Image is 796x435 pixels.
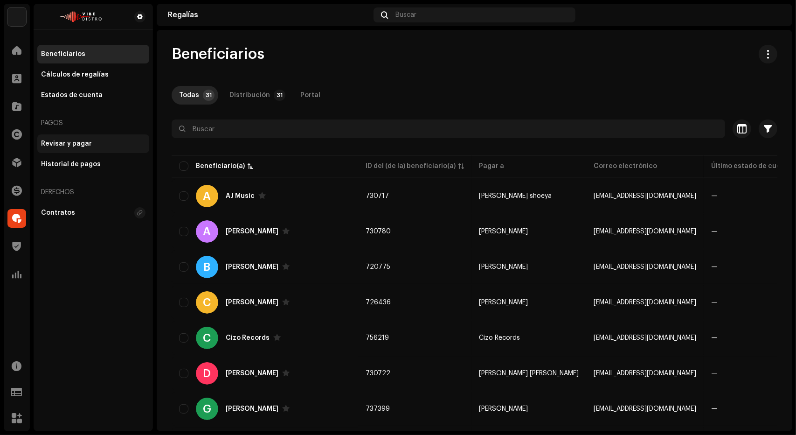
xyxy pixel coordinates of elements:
span: 726436 [366,299,391,306]
div: Beneficiario(a) [196,161,245,171]
div: D [196,362,218,385]
span: 730717 [366,193,389,199]
div: G [196,398,218,420]
div: Estados de cuenta [41,91,103,99]
div: A [196,185,218,207]
div: Beneficiarios [41,50,85,58]
span: gabriel baez [479,406,528,412]
div: ID del (de la) beneficiario(a) [366,161,456,171]
div: Deepak Sorya [226,370,278,377]
span: — [711,299,717,306]
re-m-nav-item: Estados de cuenta [37,86,149,105]
div: gabriel baez [226,406,278,412]
span: — [711,193,717,199]
re-m-nav-item: Cálculos de regalías [37,65,149,84]
img: 37d98b85-77d1-46b3-8062-64bacbf22e90 [41,11,119,22]
input: Buscar [172,119,725,138]
span: Buscar [395,11,416,19]
div: Revisar y pagar [41,140,92,147]
span: Gabrielbe34@gmail.com [594,406,696,412]
span: — [711,228,717,235]
div: B [196,256,218,278]
span: Brayan Aragones [479,264,528,270]
span: 730722 [366,370,390,377]
div: Cizo Records [226,335,270,341]
span: — [711,264,717,270]
span: — [711,370,717,377]
span: BroHearonEl@gmail.com [594,299,696,306]
span: 720775 [366,264,390,270]
span: aragonezbrayan8@gmail.com [594,264,696,270]
span: anjali shoeya [479,193,552,199]
div: braya aragones [226,264,278,270]
div: Distribución [229,86,270,105]
re-m-nav-item: Historial de pagos [37,155,149,174]
p-badge: 31 [203,90,215,101]
span: 737399 [366,406,390,412]
div: Regalías [168,11,370,19]
div: C [196,291,218,314]
div: Último estado de cuenta [711,161,792,171]
re-m-nav-item: Beneficiarios [37,45,149,63]
div: Historial de pagos [41,161,101,168]
span: deepakshorya123@gmail.com [594,370,696,377]
span: Cizo Records [479,335,520,341]
re-a-nav-header: Pagos [37,112,149,134]
re-m-nav-item: Revisar y pagar [37,134,149,153]
re-a-nav-header: Derechos [37,181,149,203]
span: 756219 [366,335,389,341]
div: C [196,327,218,349]
span: djyoyord@gmail.com [594,228,696,235]
div: Contratos [41,209,75,217]
div: A [196,220,218,243]
div: Todas [179,86,199,105]
img: faf5ecf8-b9ed-4029-b615-923327bccd61 [766,7,781,22]
span: Christopher Hearon [479,299,528,306]
span: conceitocizo@gmail.com [594,335,696,341]
img: efe17899-e597-4c86-b47f-de2678312cfe [7,7,26,26]
div: alejandro junior villar alcántara [226,228,278,235]
span: 730780 [366,228,391,235]
span: — [711,406,717,412]
div: Cálculos de regalías [41,71,109,78]
span: Deepak Shorya [479,370,579,377]
re-m-nav-item: Contratos [37,203,149,222]
p-badge: 31 [274,90,285,101]
span: Beneficiarios [172,45,264,63]
span: anjalishoeya9928@gmail.com [594,193,696,199]
span: — [711,335,717,341]
div: Portal [300,86,320,105]
div: Christopher Hearon [226,299,278,306]
div: AJ Music [226,193,255,199]
span: alejandro junior villar alcántara [479,228,528,235]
